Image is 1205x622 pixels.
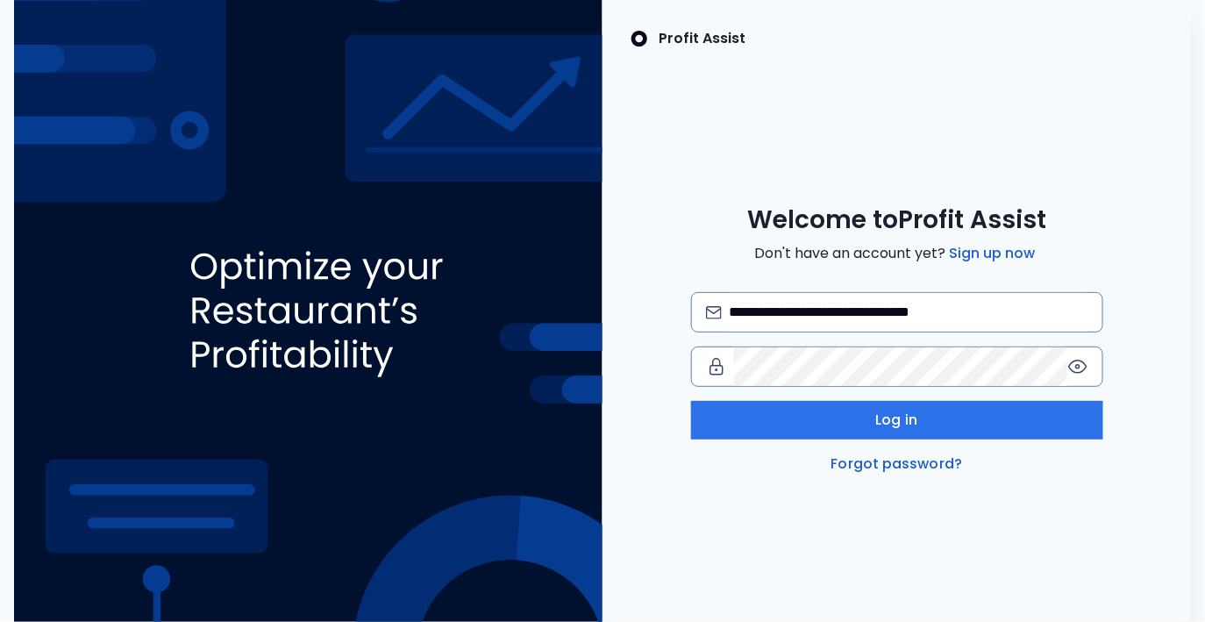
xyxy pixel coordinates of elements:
[828,454,966,475] a: Forgot password?
[754,243,1039,264] span: Don't have an account yet?
[876,410,918,431] span: Log in
[631,28,648,49] img: SpotOn Logo
[691,401,1103,440] button: Log in
[747,204,1046,236] span: Welcome to Profit Assist
[945,243,1039,264] a: Sign up now
[659,28,745,49] p: Profit Assist
[706,306,723,319] img: email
